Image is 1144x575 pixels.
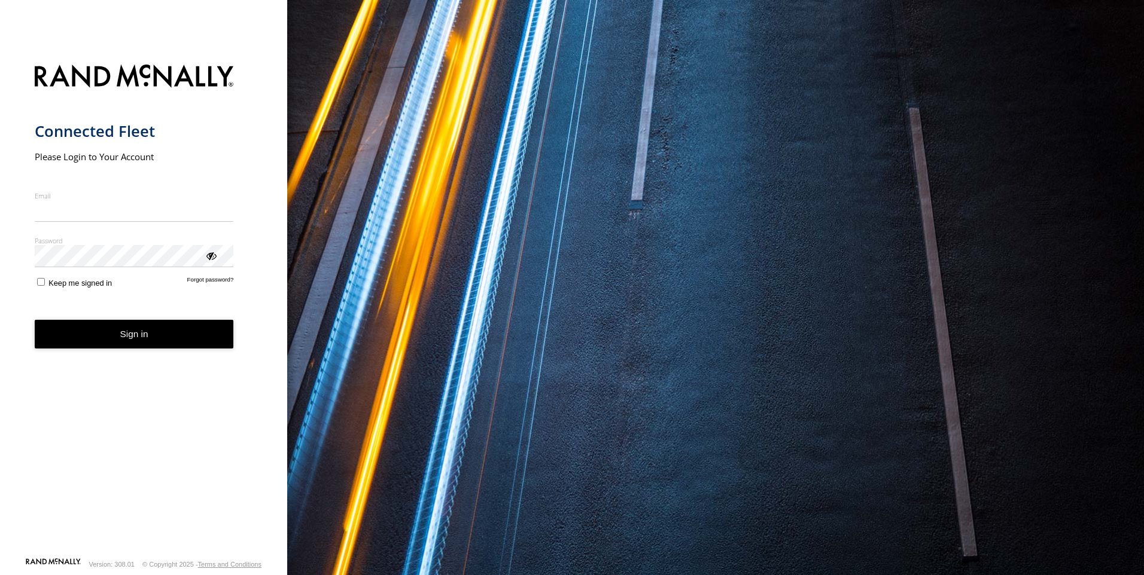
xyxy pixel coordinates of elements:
[198,561,261,568] a: Terms and Conditions
[35,57,253,557] form: main
[187,276,234,287] a: Forgot password?
[142,561,261,568] div: © Copyright 2025 -
[35,191,234,200] label: Email
[205,249,217,261] div: ViewPassword
[26,558,81,570] a: Visit our Website
[35,62,234,93] img: Rand McNally
[89,561,135,568] div: Version: 308.01
[35,236,234,245] label: Password
[35,320,234,349] button: Sign in
[35,151,234,163] h2: Please Login to Your Account
[35,121,234,141] h1: Connected Fleet
[37,278,45,286] input: Keep me signed in
[48,279,112,287] span: Keep me signed in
